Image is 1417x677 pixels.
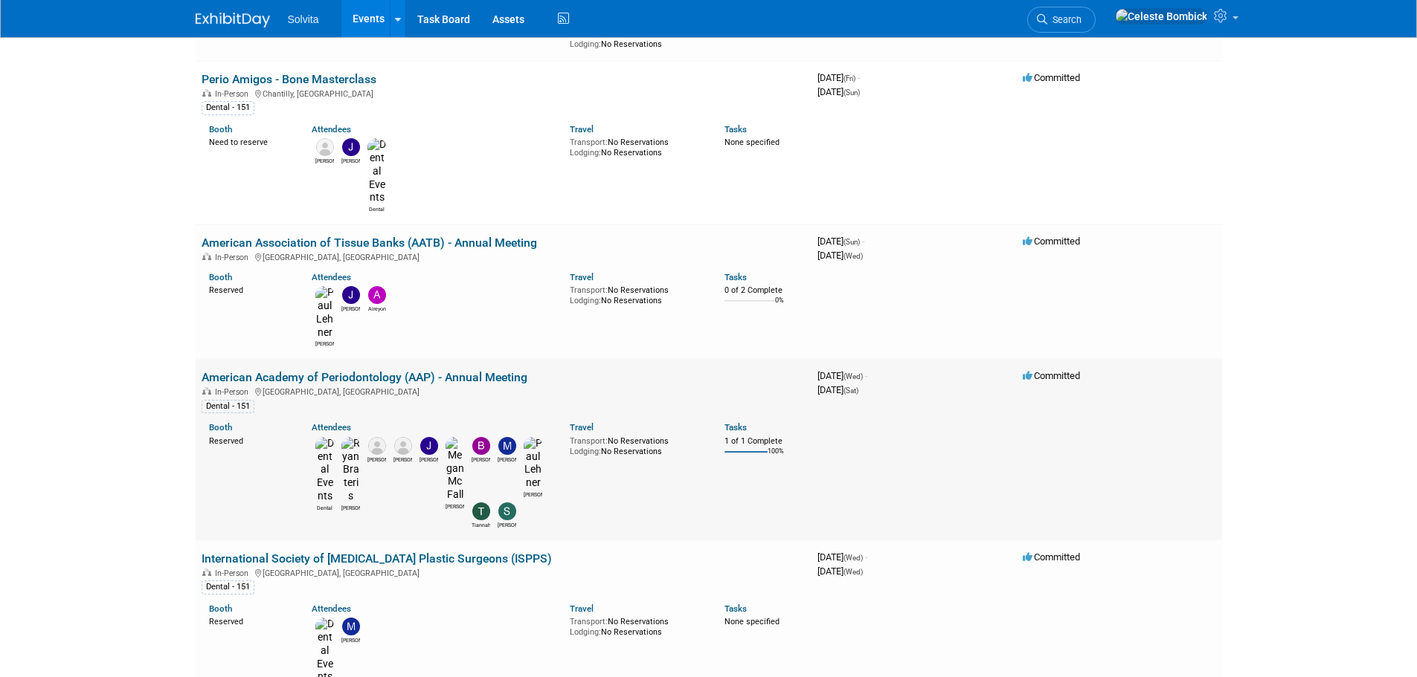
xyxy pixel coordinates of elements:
a: International Society of [MEDICAL_DATA] Plastic Surgeons (ISPPS) [202,551,552,566]
a: Booth [209,422,232,433]
td: 0% [775,297,784,317]
img: ExhibitDay [196,13,270,27]
span: [DATE] [817,384,858,395]
a: Attendees [312,603,351,614]
img: Jeremy Wofford [342,286,360,304]
span: - [865,551,867,563]
div: Reserved [209,433,290,447]
div: Dental - 151 [202,101,254,114]
a: Booth [209,124,232,135]
span: Lodging: [570,447,601,456]
img: Celeste Bombick [1115,8,1208,25]
td: 100% [768,447,784,467]
img: In-Person Event [202,569,211,576]
div: Jeremy Northcutt [341,156,360,165]
span: (Sat) [844,386,858,395]
img: Paul Lehner [524,437,542,490]
div: No Reservations No Reservations [570,433,702,456]
span: Transport: [570,617,608,626]
a: Tasks [724,422,747,433]
div: Brandon Woods [472,455,490,464]
div: No Reservations No Reservations [570,282,702,305]
span: (Wed) [844,554,863,562]
div: [GEOGRAPHIC_DATA], [GEOGRAPHIC_DATA] [202,566,806,578]
span: Lodging: [570,296,601,305]
div: [GEOGRAPHIC_DATA], [GEOGRAPHIC_DATA] [202,385,806,397]
div: Dental - 151 [202,400,254,413]
img: Tiannah Halcomb [472,502,490,520]
a: Travel [570,272,594,282]
a: Attendees [312,422,351,433]
a: Travel [570,124,594,135]
div: Matthew Burns [498,455,516,464]
div: Kandace Gammon [315,156,334,165]
a: Tasks [724,603,747,614]
span: Committed [1023,236,1080,247]
img: Paul Lehner [315,286,334,339]
span: Committed [1023,72,1080,83]
div: 0 of 2 Complete [724,285,806,296]
span: (Wed) [844,568,863,576]
a: Travel [570,603,594,614]
img: Jeremy Northcutt [342,138,360,156]
span: (Wed) [844,252,863,260]
a: Attendees [312,124,351,135]
span: [DATE] [817,236,864,247]
img: Ron Mercier [368,437,386,455]
div: Matthew Burns [341,635,360,644]
div: Jeremy Northcutt [420,455,438,464]
div: No Reservations No Reservations [570,135,702,158]
div: No Reservations No Reservations [570,26,702,49]
div: Need to reserve [209,135,290,148]
img: Brandon Woods [472,437,490,455]
a: Perio Amigos - Bone Masterclass [202,72,376,86]
a: Tasks [724,272,747,282]
span: Transport: [570,137,608,147]
div: Paul Lehner [524,490,542,499]
img: Kandace Gammon [316,138,334,156]
div: Ron Mercier [367,455,386,464]
a: American Academy of Periodontology (AAP) - Annual Meeting [202,370,527,384]
span: [DATE] [817,86,860,97]
img: Megan McFall [446,437,464,502]
span: Lodging: [570,627,601,637]
span: (Wed) [844,372,863,380]
span: - [862,236,864,247]
div: 1 of 1 Complete [724,436,806,447]
span: (Fri) [844,74,855,82]
img: Dental Events [315,437,334,503]
span: None specified [724,617,780,626]
a: Booth [209,603,232,614]
a: American Association of Tissue Banks (AATB) - Annual Meeting [202,236,537,250]
a: Attendees [312,272,351,282]
img: Dental Events [367,138,386,204]
img: Lisa Stratton [394,437,412,455]
span: (Sun) [844,88,860,97]
div: Reserved [209,282,290,296]
div: Jeremy Wofford [341,304,360,313]
div: Sharon Smith [498,520,516,529]
span: None specified [724,137,780,147]
span: In-Person [215,253,253,262]
div: Dental Events [367,204,386,213]
span: Committed [1023,551,1080,563]
span: Committed [1023,370,1080,381]
img: Matthew Burns [342,618,360,635]
img: Ryan Brateris [341,437,360,503]
div: Aireyon Guy [367,304,386,313]
div: [GEOGRAPHIC_DATA], [GEOGRAPHIC_DATA] [202,250,806,262]
span: Transport: [570,285,608,295]
span: [DATE] [817,370,867,381]
div: Ryan Brateris [341,503,360,512]
div: Chantilly, [GEOGRAPHIC_DATA] [202,87,806,99]
img: Aireyon Guy [368,286,386,304]
span: In-Person [215,89,253,99]
img: Jeremy Northcutt [420,437,438,455]
span: Search [1047,14,1082,25]
span: In-Person [215,569,253,578]
div: Tiannah Halcomb [472,520,490,529]
a: Booth [209,272,232,282]
img: Matthew Burns [498,437,516,455]
div: Dental - 151 [202,580,254,594]
span: Solvita [288,13,319,25]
